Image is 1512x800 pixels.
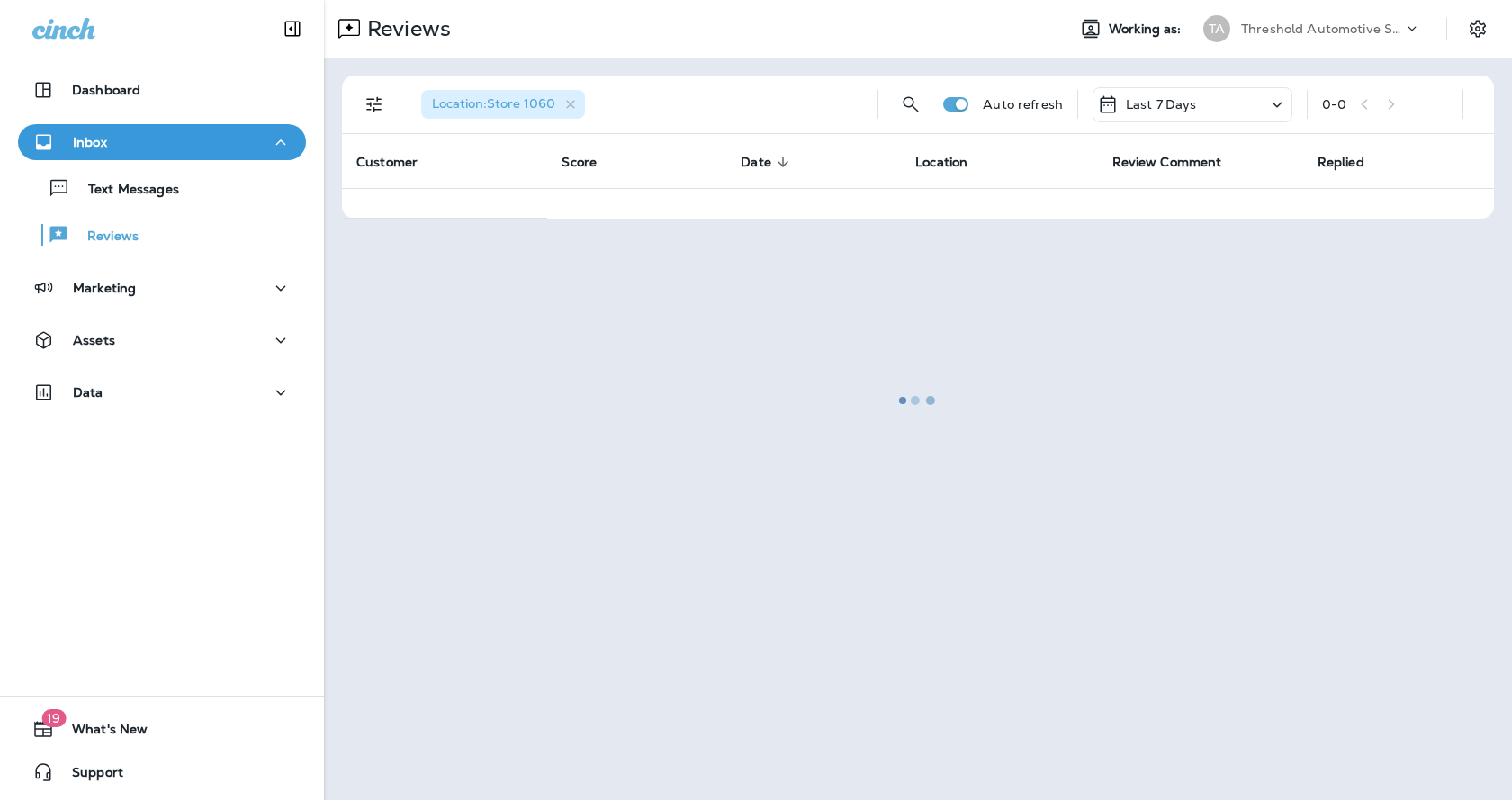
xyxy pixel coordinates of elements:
[54,765,123,787] span: Support
[18,711,306,747] button: 19What's New
[18,72,306,108] button: Dashboard
[73,385,103,400] p: Data
[18,374,306,410] button: Data
[18,216,306,254] button: Reviews
[18,270,306,306] button: Marketing
[70,182,179,199] p: Text Messages
[267,11,318,47] button: Collapse Sidebar
[73,281,136,295] p: Marketing
[18,754,306,790] button: Support
[69,229,139,246] p: Reviews
[73,135,107,149] p: Inbox
[41,709,66,727] span: 19
[18,322,306,358] button: Assets
[18,169,306,207] button: Text Messages
[18,124,306,160] button: Inbox
[72,83,140,97] p: Dashboard
[73,333,115,347] p: Assets
[54,722,148,743] span: What's New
